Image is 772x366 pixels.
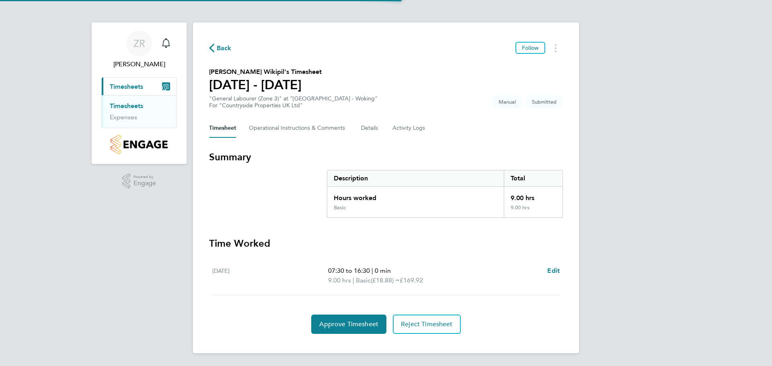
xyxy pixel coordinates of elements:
[375,267,391,274] span: 0 min
[401,320,453,328] span: Reject Timesheet
[101,59,177,69] span: Zsolt Radak
[209,67,322,77] h2: [PERSON_NAME] Wikipil's Timesheet
[209,43,232,53] button: Back
[504,170,563,186] div: Total
[392,119,426,138] button: Activity Logs
[111,135,167,154] img: countryside-properties-logo-retina.png
[400,276,423,284] span: £169.92
[110,102,143,110] a: Timesheets
[353,276,354,284] span: |
[526,95,563,108] span: This timesheet is Submitted.
[522,44,539,51] span: Follow
[547,267,560,274] span: Edit
[209,151,563,164] h3: Summary
[504,187,563,204] div: 9.00 hrs
[209,119,236,138] button: Timesheet
[133,180,156,187] span: Engage
[319,320,378,328] span: Approve Timesheet
[327,187,504,204] div: Hours worked
[102,95,177,128] div: Timesheets
[328,267,370,274] span: 07:30 to 16:30
[548,42,563,54] button: Timesheets Menu
[504,204,563,217] div: 9.00 hrs
[209,102,378,109] div: For "Countryside Properties UK Ltd"
[209,95,378,109] div: "General Labourer (Zone 3)" at "[GEOGRAPHIC_DATA] - Woking"
[492,95,522,108] span: This timesheet was manually created.
[209,237,563,250] h3: Time Worked
[209,77,322,93] h1: [DATE] - [DATE]
[102,78,177,95] button: Timesheets
[249,119,348,138] button: Operational Instructions & Comments
[217,43,232,53] span: Back
[101,31,177,69] a: ZR[PERSON_NAME]
[212,266,328,285] div: [DATE]
[101,135,177,154] a: Go to home page
[515,42,545,54] button: Follow
[133,174,156,180] span: Powered by
[122,174,156,189] a: Powered byEngage
[327,170,504,186] div: Description
[356,276,371,285] span: Basic
[371,276,400,284] span: (£18.88) =
[328,276,351,284] span: 9.00 hrs
[110,83,143,90] span: Timesheets
[393,315,461,334] button: Reject Timesheet
[361,119,380,138] button: Details
[547,266,560,276] a: Edit
[110,113,137,121] a: Expenses
[372,267,373,274] span: |
[133,38,145,49] span: ZR
[334,204,346,211] div: Basic
[209,151,563,334] section: Timesheet
[92,22,187,164] nav: Main navigation
[327,170,563,218] div: Summary
[311,315,386,334] button: Approve Timesheet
